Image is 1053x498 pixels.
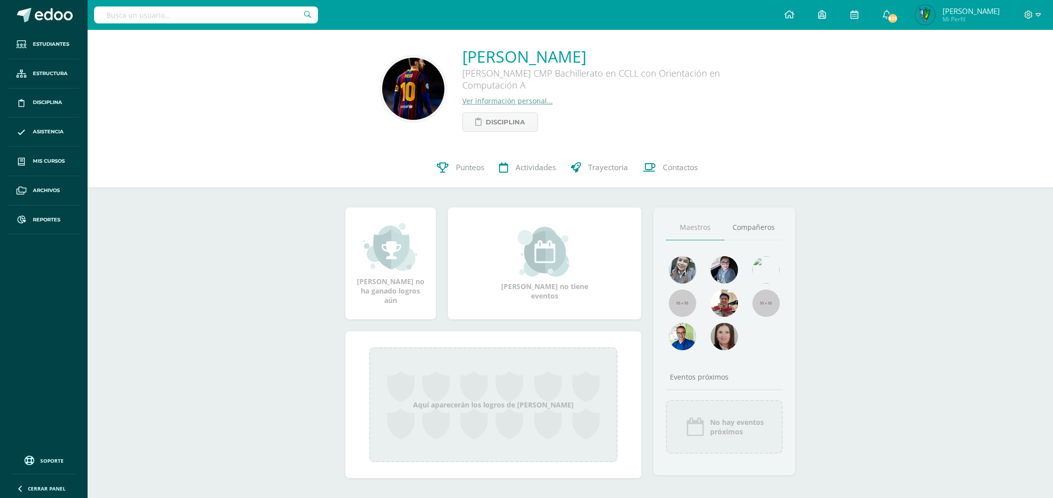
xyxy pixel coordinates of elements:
img: 1b281a8218983e455f0ded11b96ffc56.png [915,5,935,25]
span: Estructura [33,70,68,78]
img: 10741f48bcca31577cbcd80b61dad2f3.png [669,323,696,350]
a: Contactos [635,148,705,188]
span: Asistencia [33,128,64,136]
a: Maestros [666,215,725,240]
a: Ver información personal... [462,96,553,105]
a: Reportes [8,205,80,235]
span: Mis cursos [33,157,65,165]
img: 55x55 [752,290,780,317]
a: Soporte [12,453,76,467]
a: Disciplina [462,112,538,132]
span: Archivos [33,187,60,195]
div: Eventos próximos [666,372,783,382]
img: c25c8a4a46aeab7e345bf0f34826bacf.png [752,256,780,284]
a: Estudiantes [8,30,80,59]
a: Punteos [429,148,492,188]
a: Archivos [8,176,80,205]
span: Reportes [33,216,60,224]
span: Estudiantes [33,40,69,48]
img: achievement_small.png [363,222,418,272]
img: 55x55 [669,290,696,317]
a: [PERSON_NAME] [462,46,761,67]
span: Soporte [40,457,64,464]
img: 11152eb22ca3048aebc25a5ecf6973a7.png [711,290,738,317]
div: [PERSON_NAME] CMP Bachillerato en CCLL con Orientación en Computación A [462,67,761,96]
span: Disciplina [486,113,525,131]
div: [PERSON_NAME] no ha ganado logros aún [355,222,426,305]
div: [PERSON_NAME] no tiene eventos [495,227,594,300]
a: Actividades [492,148,563,188]
span: [PERSON_NAME] [943,6,1000,16]
img: 56a3b9b3e885ec4d7376209986c6daee.png [382,58,444,120]
span: Trayectoria [588,162,628,173]
a: Compañeros [725,215,783,240]
span: No hay eventos próximos [710,417,764,436]
a: Trayectoria [563,148,635,188]
span: Disciplina [33,99,62,106]
a: Disciplina [8,89,80,118]
img: event_small.png [518,227,572,277]
img: event_icon.png [685,417,705,437]
img: 67c3d6f6ad1c930a517675cdc903f95f.png [711,323,738,350]
a: Mis cursos [8,147,80,176]
img: b8baad08a0802a54ee139394226d2cf3.png [711,256,738,284]
span: Mi Perfil [943,15,1000,23]
img: 45bd7986b8947ad7e5894cbc9b781108.png [669,256,696,284]
span: Actividades [516,162,556,173]
span: Contactos [663,162,698,173]
div: Aquí aparecerán los logros de [PERSON_NAME] [369,347,618,462]
span: Punteos [456,162,484,173]
span: Cerrar panel [28,485,66,492]
input: Busca un usuario... [94,6,318,23]
span: 821 [887,13,898,24]
a: Asistencia [8,117,80,147]
a: Estructura [8,59,80,89]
